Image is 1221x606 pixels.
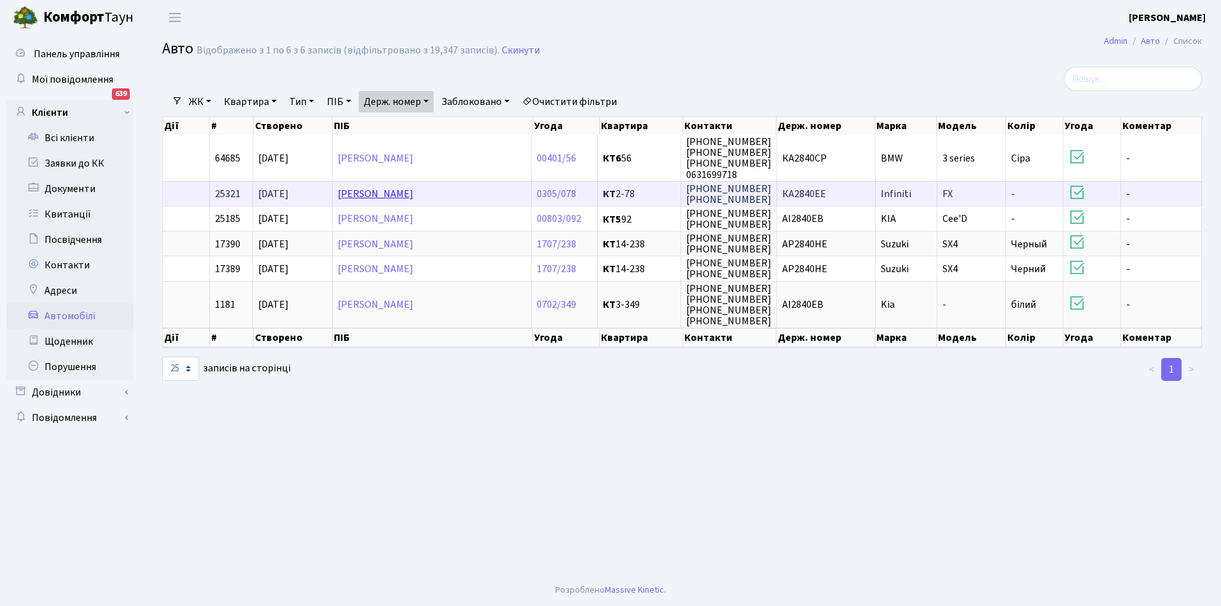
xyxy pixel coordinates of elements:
a: [PERSON_NAME] [338,212,413,226]
a: Панель управління [6,41,134,67]
a: Щоденник [6,329,134,354]
span: Таун [43,7,134,29]
a: Адреси [6,278,134,303]
a: Квитанції [6,202,134,227]
button: Переключити навігацію [159,7,191,28]
span: Черный [1011,237,1047,251]
span: 92 [603,214,675,224]
span: [PHONE_NUMBER] [PHONE_NUMBER] [PHONE_NUMBER] [PHONE_NUMBER] [686,282,771,328]
b: Комфорт [43,7,104,27]
a: 1707/238 [537,262,576,276]
a: [PERSON_NAME] [338,187,413,201]
span: - [1011,212,1015,226]
th: Держ. номер [776,328,876,347]
span: - [942,298,946,312]
input: Пошук... [1064,67,1202,91]
a: Довідники [6,380,134,405]
span: Черний [1011,262,1045,276]
span: AI2840EB [782,298,824,312]
a: Заявки до КК [6,151,134,176]
b: КТ [603,262,616,276]
div: Відображено з 1 по 6 з 6 записів (відфільтровано з 19,347 записів). [197,45,499,57]
span: [PHONE_NUMBER] [PHONE_NUMBER] [686,231,771,256]
select: записів на сторінці [162,357,199,381]
a: Автомобілі [6,303,134,329]
span: SX4 [942,237,958,251]
a: Повідомлення [6,405,134,430]
a: 00401/56 [537,151,576,165]
a: 00803/092 [537,212,581,226]
span: 14-238 [603,264,675,274]
th: Угода [1063,328,1121,347]
span: BMW [881,151,903,165]
a: Мої повідомлення639 [6,67,134,92]
th: Дії [163,328,210,347]
a: Порушення [6,354,134,380]
th: Модель [937,117,1005,135]
span: [PHONE_NUMBER] [PHONE_NUMBER] [PHONE_NUMBER] 0631699718 [686,135,771,181]
span: 1181 [215,298,235,312]
span: 3-349 [603,300,675,310]
a: 1 [1161,358,1182,381]
a: [PERSON_NAME] [338,237,413,251]
span: KIA [881,212,896,226]
span: [DATE] [258,298,289,312]
span: АР2840НЕ [782,237,827,251]
th: Угода [1063,117,1121,135]
th: Коментар [1121,117,1202,135]
th: Дії [163,117,210,135]
a: Admin [1104,34,1128,48]
span: КА2840ЕЕ [782,187,826,201]
th: ПІБ [333,328,533,347]
th: Марка [875,117,937,135]
span: - [1126,151,1130,165]
img: logo.png [13,5,38,31]
th: Квартира [600,328,683,347]
b: КТ [603,298,616,312]
span: [DATE] [258,237,289,251]
span: Suzuki [881,237,909,251]
a: Держ. номер [359,91,434,113]
a: Massive Kinetic [605,583,664,596]
th: Створено [254,328,333,347]
span: [DATE] [258,212,289,226]
span: КА2840СР [782,151,827,165]
a: ПІБ [322,91,356,113]
span: [PHONE_NUMBER] [PHONE_NUMBER] [686,182,771,207]
span: 56 [603,153,675,163]
span: Cee'D [942,212,967,226]
th: Контакти [683,328,776,347]
span: 17389 [215,262,240,276]
a: Документи [6,176,134,202]
a: [PERSON_NAME] [338,151,413,165]
th: Модель [937,328,1005,347]
span: - [1126,212,1130,226]
span: FX [942,187,953,201]
div: 639 [112,88,130,100]
span: 25185 [215,212,240,226]
span: [DATE] [258,187,289,201]
a: Клієнти [6,100,134,125]
span: AP2840HE [782,262,827,276]
span: Сіра [1011,151,1030,165]
th: Коментар [1121,328,1202,347]
label: записів на сторінці [162,357,291,381]
a: Скинути [502,45,540,57]
span: 2-78 [603,189,675,199]
span: - [1011,187,1015,201]
span: - [1126,298,1130,312]
span: Мої повідомлення [32,72,113,86]
span: [PHONE_NUMBER] [PHONE_NUMBER] [686,207,771,231]
span: 25321 [215,187,240,201]
li: Список [1160,34,1202,48]
th: # [210,328,254,347]
span: [DATE] [258,151,289,165]
b: КТ [603,187,616,201]
span: Авто [162,38,193,60]
span: [PHONE_NUMBER] [PHONE_NUMBER] [686,256,771,281]
span: Infiniti [881,187,911,201]
span: Панель управління [34,47,120,61]
span: SX4 [942,262,958,276]
a: Контакти [6,252,134,278]
a: [PERSON_NAME] [338,262,413,276]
